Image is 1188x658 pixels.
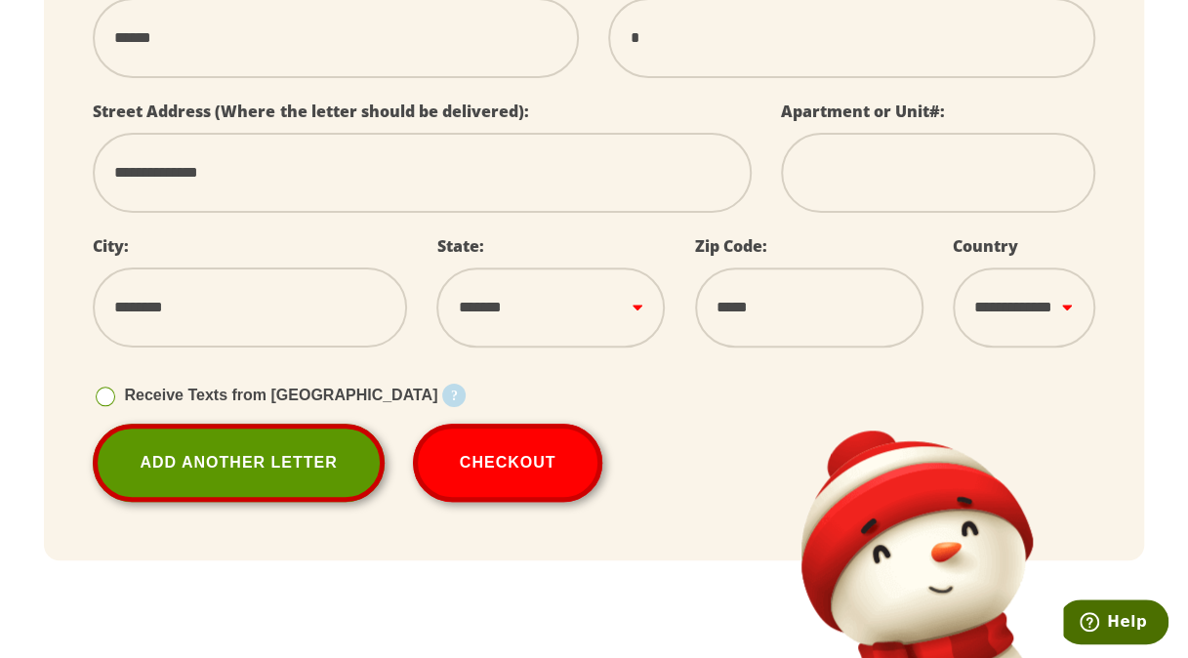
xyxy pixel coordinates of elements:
[93,101,528,122] label: Street Address (Where the letter should be delivered):
[124,387,437,403] span: Receive Texts from [GEOGRAPHIC_DATA]
[781,101,945,122] label: Apartment or Unit#:
[436,235,483,257] label: State:
[413,424,603,502] button: Checkout
[93,235,129,257] label: City:
[953,235,1018,257] label: Country
[93,424,384,502] a: Add Another Letter
[1063,599,1168,648] iframe: Opens a widget where you can find more information
[695,235,767,257] label: Zip Code:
